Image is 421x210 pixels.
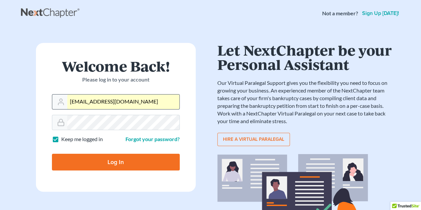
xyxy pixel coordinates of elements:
[322,10,358,17] strong: Not a member?
[52,59,180,73] h1: Welcome Back!
[361,11,400,16] a: Sign up [DATE]!
[217,43,394,71] h1: Let NextChapter be your Personal Assistant
[52,76,180,84] p: Please log in to your account
[217,79,394,125] p: Our Virtual Paralegal Support gives you the flexibility you need to focus on growing your busines...
[52,154,180,170] input: Log In
[217,133,290,146] a: Hire a virtual paralegal
[125,136,180,142] a: Forgot your password?
[67,95,179,109] input: Email Address
[61,135,103,143] label: Keep me logged in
